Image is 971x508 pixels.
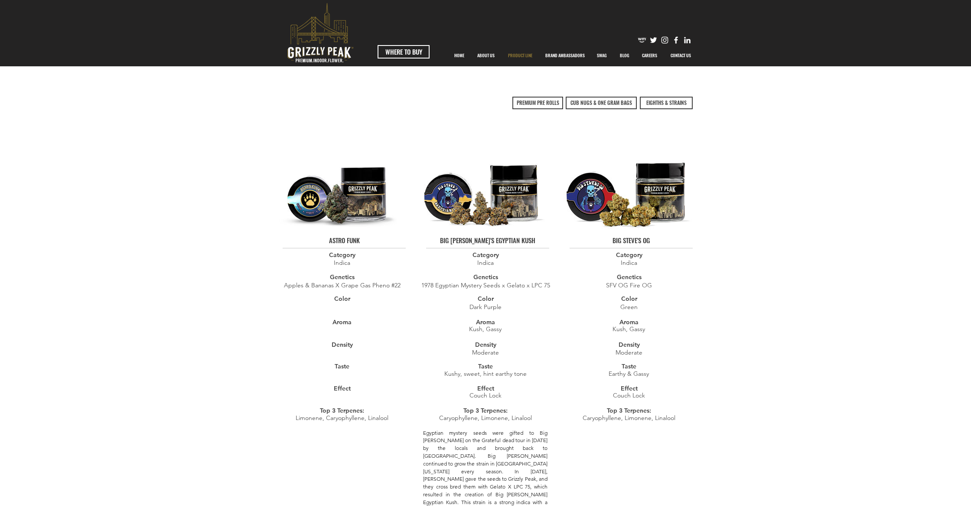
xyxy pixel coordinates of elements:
[477,384,494,392] span: Effect
[469,303,502,311] span: Dark Purple
[638,36,692,45] ul: Social Bar
[477,259,494,267] span: Indica
[622,362,636,370] span: Taste
[334,259,350,267] span: Indica
[635,45,664,66] a: CAREERS
[539,45,590,66] div: BRAND AMBASSADORS
[504,45,537,66] p: PRODUCT LINE
[613,391,645,399] span: Couch Lock
[320,407,364,414] span: Top 3 Terpenes:
[476,318,495,326] span: Aroma
[472,348,499,356] span: ​Moderate
[440,235,535,245] span: BIG [PERSON_NAME]'S EGYPTIAN KUSH
[471,45,501,66] a: ABOUT US
[616,45,634,66] p: BLOG
[473,45,499,66] p: ABOUT US
[616,348,642,356] span: ​Moderate
[334,295,350,303] span: Color
[671,36,681,45] img: Facebook
[640,97,693,109] a: EIGHTHS & STRAINS
[606,281,652,289] span: SFV OG Fire OG
[617,273,642,281] span: Genetics
[560,143,693,230] img: BIG STEVE'S OG
[296,414,388,422] span: Limonene, Caryophyllene, Linalool
[417,143,549,230] img: BIG STEVE'S EGYPTIAN KUSH
[620,303,638,311] span: Green
[469,391,502,399] span: Couch Lock
[329,235,360,245] span: ASTRO FUNK
[385,47,422,56] span: WHERE TO BUY
[330,273,355,281] span: Genetics
[638,36,647,45] img: weedmaps
[593,45,611,66] p: SWAG
[517,99,559,107] span: PREMIUM PRE ROLLS
[590,45,613,66] a: SWAG
[570,99,632,107] span: CUB NUGS & ONE GRAM BAGS
[475,341,496,348] span: Density
[334,384,351,392] span: Effect
[469,325,502,333] span: Kush, Gassy
[621,295,637,303] span: Color
[646,99,687,107] span: EIGHTHS & STRAINS
[621,259,637,267] span: Indica
[473,273,498,281] span: Genetics
[335,362,349,370] span: Taste
[378,45,430,59] a: WHERE TO BUY
[273,143,406,230] img: ASTRO FUNK
[660,36,669,45] img: Instagram
[463,407,508,414] span: Top 3 Terpenes:
[421,281,550,289] span: 1978 Egyptian Mystery Seeds x Gelato x LPC 75
[619,341,640,348] span: Density
[332,318,352,326] span: Aroma
[664,45,697,66] a: CONTACT US
[450,45,469,66] p: HOME
[613,45,635,66] a: BLOG
[583,414,675,422] span: Caryophyllene, Limonene, Linalool
[621,384,638,392] span: Effect
[329,251,355,259] span: Category
[638,45,661,66] p: CAREERS
[666,45,695,66] p: CONTACT US
[619,318,639,326] span: Aroma
[649,36,658,45] img: Twitter
[447,45,471,66] a: HOME
[332,341,353,348] span: Density
[609,370,649,378] span: Earthy & Gassy
[444,370,527,378] span: Kushy, sweet, hint earthy tone
[478,295,494,303] span: Color
[683,36,692,45] img: Likedin
[501,45,539,66] a: PRODUCT LINE
[616,251,642,259] span: Category
[541,45,589,66] p: BRAND AMBASSADORS
[607,407,651,414] span: Top 3 Terpenes:
[478,362,493,370] span: Taste
[613,235,650,245] span: BIG STEVE'S OG
[566,97,637,109] a: CUB NUGS & ONE GRAM BAGS
[287,3,353,62] svg: premium-indoor-flower
[472,251,499,259] span: Category
[439,414,532,422] span: Caryophyllene, Limonene, Linalool
[613,325,645,333] span: Kush, Gassy
[512,97,563,109] a: PREMIUM PRE ROLLS
[447,45,697,66] nav: Site
[284,281,401,289] span: Apples & Bananas X Grape Gas Pheno #22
